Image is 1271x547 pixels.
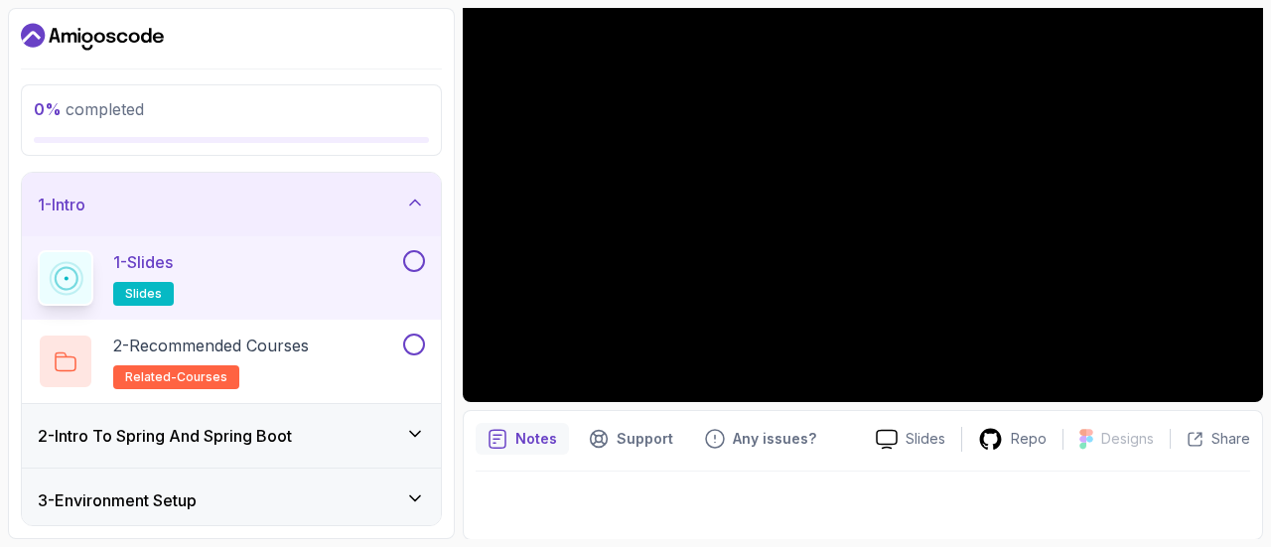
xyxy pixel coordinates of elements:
span: related-courses [125,369,227,385]
p: Notes [515,429,557,449]
h3: 2 - Intro To Spring And Spring Boot [38,424,292,448]
button: notes button [476,423,569,455]
button: 3-Environment Setup [22,469,441,532]
a: Dashboard [21,21,164,53]
a: Repo [962,427,1062,452]
button: 2-Intro To Spring And Spring Boot [22,404,441,468]
p: Slides [906,429,945,449]
button: 1-Slidesslides [38,250,425,306]
a: Slides [860,429,961,450]
p: Support [617,429,673,449]
button: Share [1170,429,1250,449]
h3: 3 - Environment Setup [38,488,197,512]
span: 0 % [34,99,62,119]
p: Designs [1101,429,1154,449]
p: Repo [1011,429,1047,449]
span: completed [34,99,144,119]
h3: 1 - Intro [38,193,85,216]
span: slides [125,286,162,302]
button: Feedback button [693,423,828,455]
p: Share [1211,429,1250,449]
button: Support button [577,423,685,455]
p: 1 - Slides [113,250,173,274]
button: 2-Recommended Coursesrelated-courses [38,334,425,389]
p: Any issues? [733,429,816,449]
button: 1-Intro [22,173,441,236]
p: 2 - Recommended Courses [113,334,309,357]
